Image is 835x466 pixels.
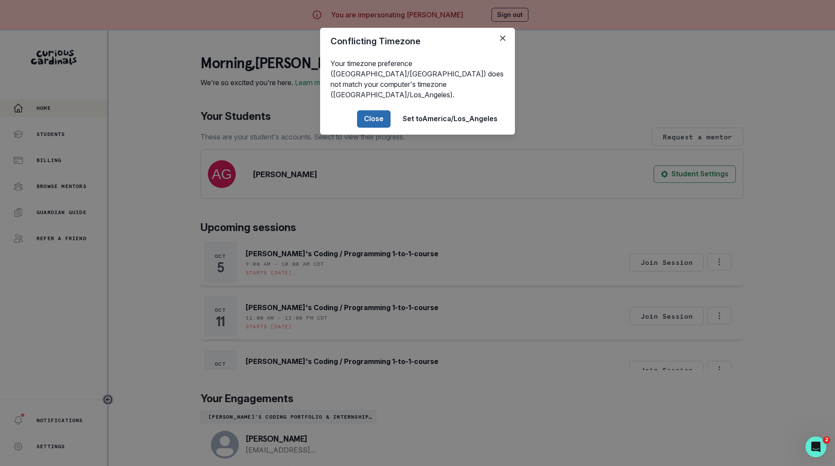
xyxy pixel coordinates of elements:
button: Close [496,31,510,45]
button: Close [357,110,391,128]
header: Conflicting Timezone [320,28,515,55]
iframe: Intercom live chat [805,436,826,457]
span: 2 [823,436,830,443]
div: Your timezone preference ([GEOGRAPHIC_DATA]/[GEOGRAPHIC_DATA]) does not match your computer's tim... [320,55,515,103]
button: Set toAmerica/Los_Angeles [396,110,504,128]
